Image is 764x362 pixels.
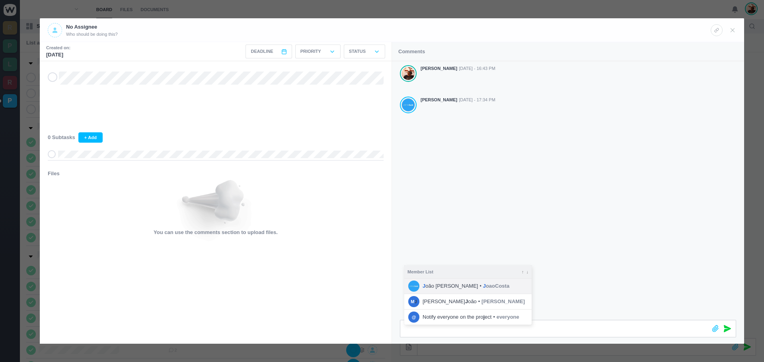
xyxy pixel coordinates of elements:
[46,45,70,51] small: Created on:
[408,312,419,323] span: @
[349,48,366,55] p: Status
[415,298,417,305] strong: J
[66,23,118,31] p: No Assignee
[493,314,495,321] i: •
[398,48,425,56] p: Comments
[404,265,532,279] div: Member List
[408,281,419,292] img: a80dcdb448ef7251c8e3b570e89cda4ef034be1b.jpg
[478,298,480,305] i: •
[300,48,321,55] p: Priority
[423,298,477,306] span: [PERSON_NAME] oão
[483,283,486,289] strong: J
[522,269,528,275] small: ↑ ↓
[483,314,485,320] strong: j
[497,313,519,321] span: everyone
[66,31,118,38] span: Who should be doing this?
[408,296,419,307] span: M
[465,298,468,304] strong: J
[46,51,70,59] p: [DATE]
[251,48,273,55] span: Deadline
[423,283,425,289] strong: J
[423,313,491,321] span: Notify everyone on the pro ect
[481,298,525,306] span: [PERSON_NAME]
[423,282,478,290] span: oão [PERSON_NAME]
[479,283,481,290] i: •
[483,282,509,290] span: oaoCosta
